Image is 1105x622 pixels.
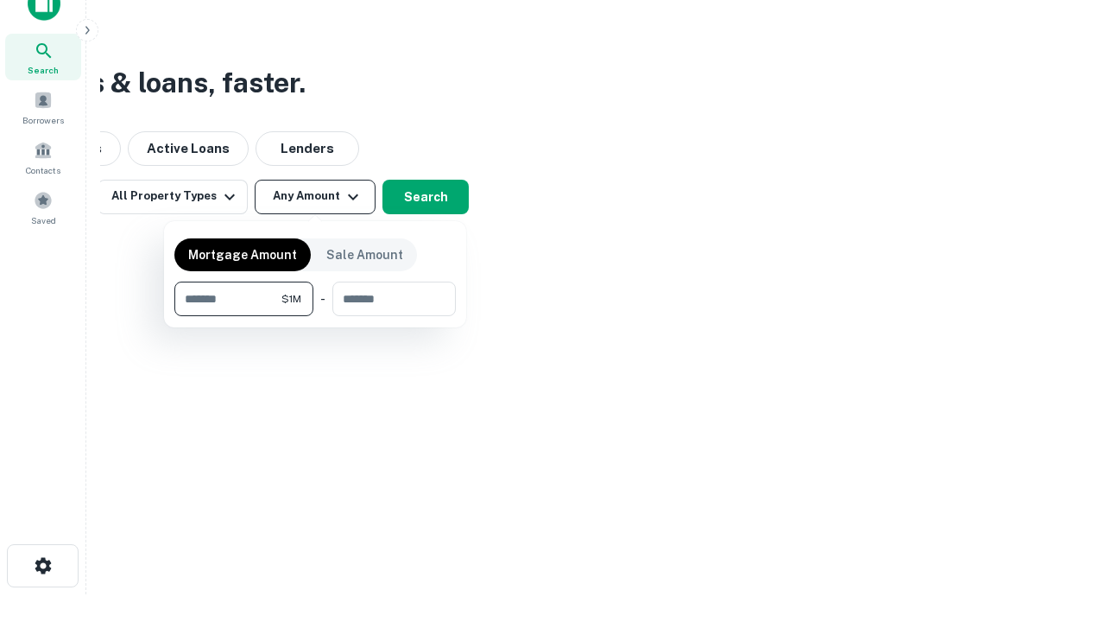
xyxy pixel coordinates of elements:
[1019,484,1105,567] iframe: Chat Widget
[320,282,325,316] div: -
[326,245,403,264] p: Sale Amount
[281,291,301,307] span: $1M
[188,245,297,264] p: Mortgage Amount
